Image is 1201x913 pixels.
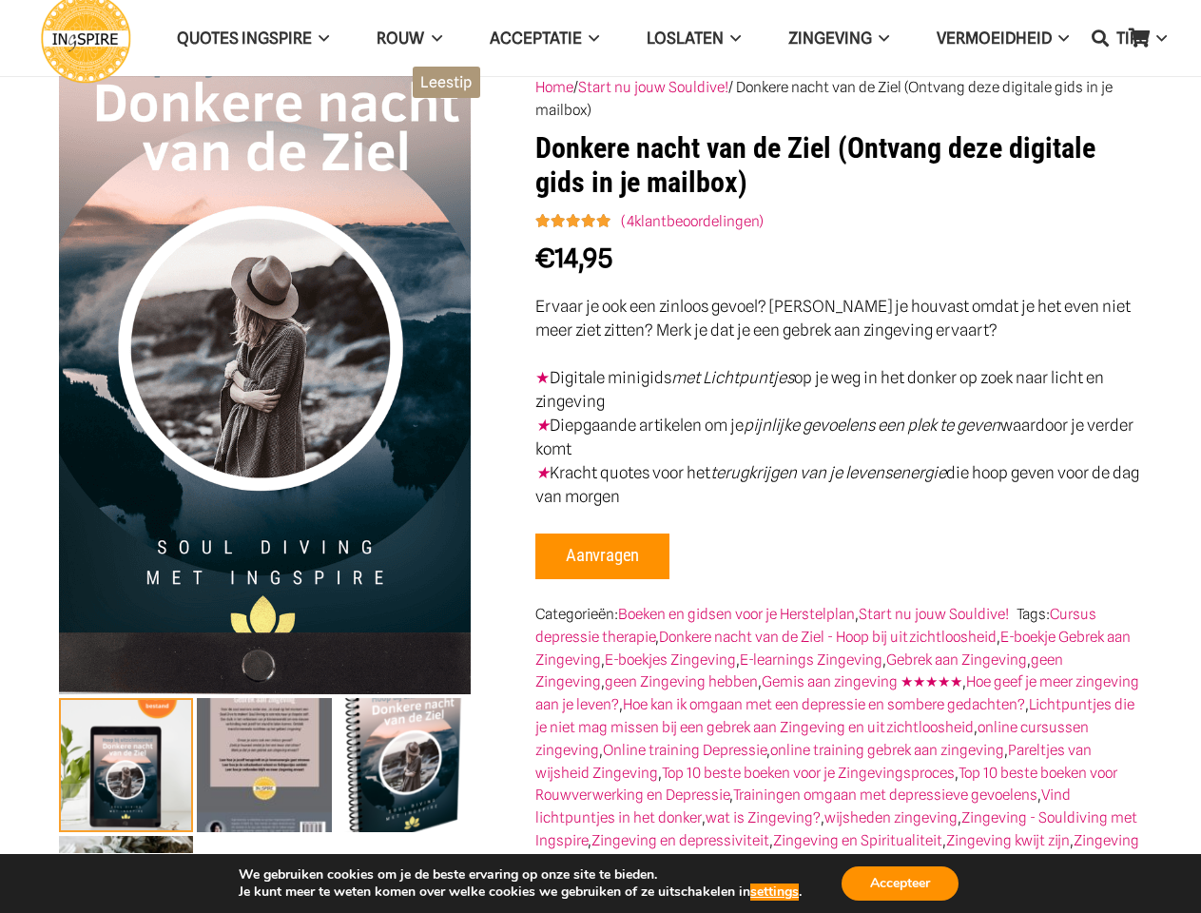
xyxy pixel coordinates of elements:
a: QUOTES INGSPIREQUOTES INGSPIRE Menu [153,14,353,63]
a: ZingevingZingeving Menu [765,14,913,63]
em: terugkrijgen van je levensenergie [710,463,946,482]
span: TIPS Menu [1149,14,1166,62]
span: VERMOEIDHEID Menu [1052,14,1069,62]
a: Gemis aan zingeving ★★★★★ [762,672,962,690]
a: AcceptatieAcceptatie Menu [466,14,623,63]
button: Aanvragen [535,534,669,579]
span: QUOTES INGSPIRE [177,29,312,48]
a: Zingeving en depressiviteit [591,831,769,849]
a: (4klantbeoordelingen) [621,212,764,231]
span: Acceptatie Menu [582,14,599,62]
a: E-learnings Zingeving [740,651,882,669]
p: We gebruiken cookies om je de beste ervaring op onze site te bieden. [239,866,802,884]
em: pijnlijke gevoelens een plek te geven [744,416,1000,435]
span: Acceptatie [490,29,582,48]
a: Start nu jouw Souldive! [578,78,728,96]
a: TIPSTIPS Menu [1093,14,1190,63]
span: TIPS [1116,29,1149,48]
span: Zingeving [788,29,872,48]
a: Donkere nacht van de Ziel - Hoop bij uitzichtloosheid [659,628,997,646]
button: settings [750,884,799,901]
a: LoslatenLoslaten Menu [623,14,765,63]
span: Gewaardeerd op 5 gebaseerd op klantbeoordelingen [535,213,613,229]
bdi: 14,95 [535,243,612,273]
a: Zoeken [1081,14,1119,62]
a: Boeken en gidsen voor je Herstelplan [618,605,855,623]
p: Ervaar je ook een zinloos gevoel? [PERSON_NAME] je houvast omdat je het even niet meer ziet zitte... [535,295,1142,342]
em: met Lichtpuntjes [671,368,794,387]
span: Loslaten Menu [724,14,741,62]
span: ★ [535,463,550,482]
span: Loslaten [647,29,724,48]
a: E-boekje Gebrek aan Zingeving [535,628,1131,669]
p: Digitale minigids op je weg in het donker op zoek naar licht en zingeving Diepgaande artikelen om... [535,366,1142,509]
span: VERMOEIDHEID [937,29,1052,48]
span: ROUW Menu [424,14,441,62]
img: Digitale spirituele gids voor meer zingeving bij depressie, uitzichtloosheid, rouw en verdriet - ... [59,698,194,833]
a: Pareltjes van wijsheid Zingeving [535,741,1092,782]
span: € [535,243,554,273]
a: Home [535,78,573,96]
span: ★ [535,416,550,435]
a: Gebrek aan Zingeving [886,651,1027,669]
a: online training gebrek aan zingeving [770,741,1004,759]
span: Categorieën: , [535,605,1014,623]
a: geen Zingeving hebben [605,672,758,690]
div: Gewaardeerd 5.00 uit 5 [535,213,613,229]
span: ★ [535,368,550,387]
span: QUOTES INGSPIRE Menu [312,14,329,62]
a: Online training Depressie [603,741,766,759]
a: Trainingen omgaan met depressieve gevoelens [733,786,1037,804]
span: Zingeving Menu [872,14,889,62]
span: ROUW [377,29,424,48]
a: Top 10 beste boeken voor je Zingevingsproces [662,764,955,782]
a: Zingeving en Spiritualiteit [773,831,942,849]
h1: Donkere nacht van de Ziel (Ontvang deze digitale gids in je mailbox) [535,131,1142,200]
img: Donkere nacht van de Ziel (Ontvang deze digitale gids in je mailbox) - Afbeelding 3 [336,698,471,833]
a: Zingeving kwijt zijn [946,831,1070,849]
a: Hoe kan ik omgaan met een depressie en sombere gedachten? [623,695,1025,713]
img: Digitale mini gids van het zingevingsplatform ingspire over meer zingeving vinden als je zingevin... [197,698,332,833]
a: wat is Zingeving? [706,808,821,826]
a: Start nu jouw Souldive! [859,605,1009,623]
button: Accepteer [842,866,959,901]
a: online cursussen zingeving [535,718,1089,759]
span: 4 [627,212,634,230]
a: E-boekjes Zingeving [605,651,736,669]
a: VERMOEIDHEIDVERMOEIDHEID Menu [913,14,1093,63]
a: Cursus depressie therapie [535,605,1096,646]
a: ROUWROUW Menu [353,14,465,63]
p: Je kunt meer te weten komen over welke cookies we gebruiken of ze uitschakelen in . [239,884,802,901]
a: wijsheden zingeving [824,808,958,826]
nav: Breadcrumb [535,76,1142,122]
